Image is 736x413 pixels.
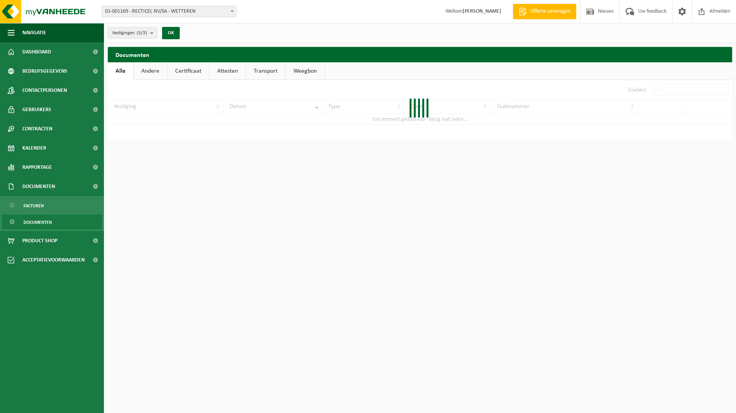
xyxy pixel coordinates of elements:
[102,6,236,17] span: 01-001169 - RECTICEL NV/SA - WETTEREN
[22,138,46,158] span: Kalender
[463,8,501,14] strong: [PERSON_NAME]
[529,8,572,15] span: Offerte aanvragen
[513,4,576,19] a: Offerte aanvragen
[137,30,147,35] count: (3/3)
[286,62,325,80] a: Weegbon
[167,62,209,80] a: Certificaat
[22,23,46,42] span: Navigatie
[246,62,285,80] a: Transport
[2,215,102,229] a: Documenten
[112,27,147,39] span: Vestigingen
[22,62,67,81] span: Bedrijfsgegevens
[134,62,167,80] a: Andere
[209,62,246,80] a: Attesten
[22,42,51,62] span: Dashboard
[108,62,133,80] a: Alle
[22,250,85,270] span: Acceptatievoorwaarden
[22,119,52,138] span: Contracten
[22,81,67,100] span: Contactpersonen
[22,177,55,196] span: Documenten
[22,100,51,119] span: Gebruikers
[23,215,52,230] span: Documenten
[23,198,44,213] span: Facturen
[22,158,52,177] span: Rapportage
[108,47,732,62] h2: Documenten
[162,27,180,39] button: OK
[108,27,157,38] button: Vestigingen(3/3)
[2,198,102,213] a: Facturen
[22,231,57,250] span: Product Shop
